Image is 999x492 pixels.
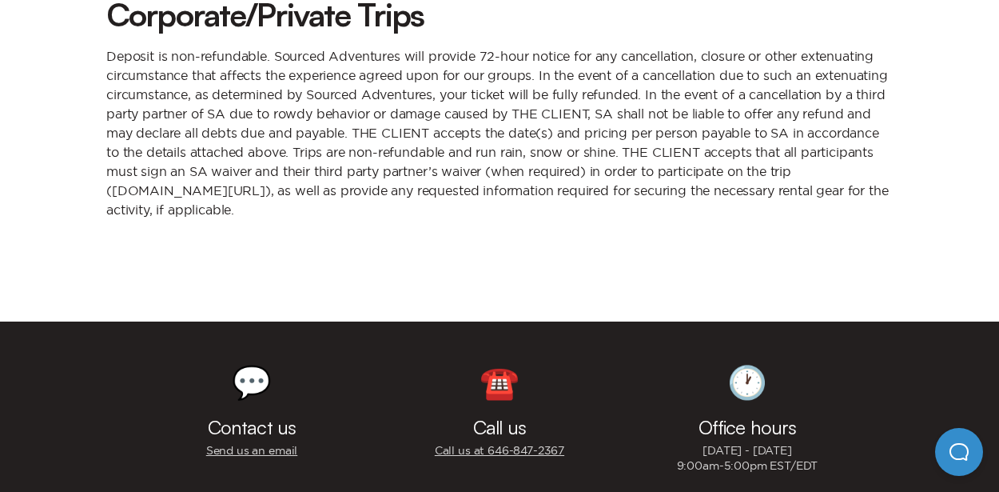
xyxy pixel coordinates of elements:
[727,366,767,398] div: 🕐
[232,366,272,398] div: 💬
[208,418,296,437] h3: Contact us
[699,418,796,437] h3: Office hours
[935,428,983,476] iframe: Help Scout Beacon - Open
[473,418,525,437] h3: Call us
[677,443,818,474] p: [DATE] - [DATE] 9:00am-5:00pm EST/EDT
[480,366,519,398] div: ☎️
[435,443,564,458] a: Call us at 646‍-847‍-2367
[106,46,893,219] p: Deposit is non-refundable. Sourced Adventures will provide 72-hour notice for any cancellation, c...
[206,443,297,458] a: Send us an email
